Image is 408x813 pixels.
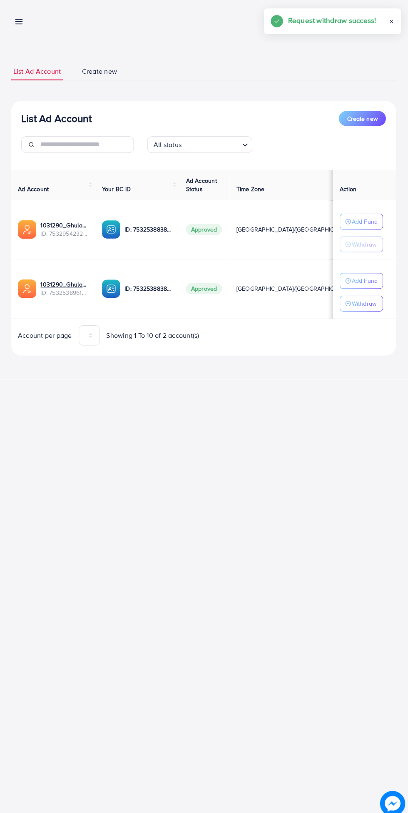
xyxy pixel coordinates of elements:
[42,278,90,286] a: 1031290_Ghulam Rasool Aslam_1753805901568
[42,219,90,227] a: 1031290_Ghulam Rasool Aslam 2_1753902599199
[103,183,132,192] span: Your BC ID
[187,281,222,292] span: Approved
[351,237,375,247] p: Withdraw
[236,183,264,192] span: Time Zone
[108,328,200,337] span: Showing 1 To 10 of 2 account(s)
[351,273,376,283] p: Add Fund
[42,219,90,236] div: <span class='underline'>1031290_Ghulam Rasool Aslam 2_1753902599199</span></br>7532954232266326017
[236,223,352,232] span: [GEOGRAPHIC_DATA]/[GEOGRAPHIC_DATA]
[20,277,38,295] img: ic-ads-acc.e4c84228.svg
[339,234,382,250] button: Withdraw
[346,113,376,122] span: Create new
[339,293,382,309] button: Withdraw
[351,296,375,306] p: Withdraw
[187,222,222,233] span: Approved
[185,136,239,150] input: Search for option
[351,214,376,224] p: Add Fund
[20,218,38,237] img: ic-ads-acc.e4c84228.svg
[339,183,356,192] span: Action
[126,281,173,291] p: ID: 7532538838637019152
[236,282,352,290] span: [GEOGRAPHIC_DATA]/[GEOGRAPHIC_DATA]
[42,278,90,295] div: <span class='underline'>1031290_Ghulam Rasool Aslam_1753805901568</span></br>7532538961244635153
[15,66,62,75] span: List Ad Account
[381,786,401,806] img: image
[103,277,122,295] img: ic-ba-acc.ded83a64.svg
[339,270,382,286] button: Add Fund
[148,135,252,152] div: Search for option
[42,286,90,294] span: ID: 7532538961244635153
[153,137,184,150] span: All status
[20,183,51,192] span: Ad Account
[103,218,122,237] img: ic-ba-acc.ded83a64.svg
[338,110,385,125] button: Create new
[42,227,90,236] span: ID: 7532954232266326017
[126,222,173,232] p: ID: 7532538838637019152
[339,212,382,227] button: Add Fund
[83,66,118,75] span: Create new
[20,328,74,337] span: Account per page
[288,15,375,26] h5: Request withdraw success!
[23,111,93,123] h3: List Ad Account
[187,175,217,192] span: Ad Account Status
